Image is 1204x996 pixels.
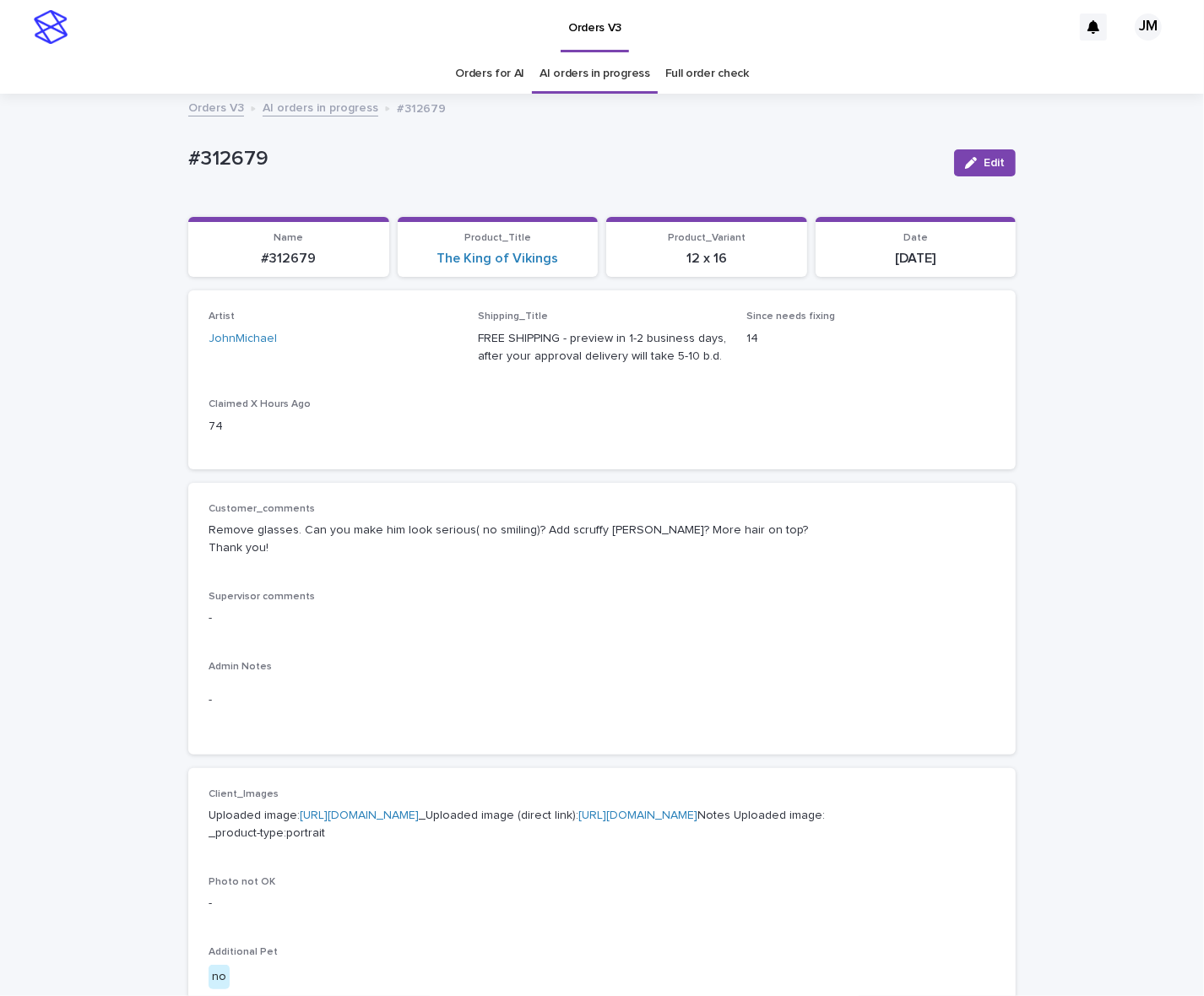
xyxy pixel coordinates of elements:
[300,809,419,821] a: [URL][DOMAIN_NAME]
[209,330,277,348] a: JohnMichael
[188,147,941,171] p: #312679
[478,330,727,365] p: FREE SHIPPING - preview in 1-2 business days, after your approval delivery will take 5-10 b.d.
[209,662,272,672] span: Admin Notes
[209,504,315,514] span: Customer_comments
[274,233,303,243] span: Name
[954,149,1016,176] button: Edit
[209,522,995,557] p: Remove glasses. Can you make him look serious( no smiling)? Add scruffy [PERSON_NAME]? More hair ...
[209,399,311,409] span: Claimed X Hours Ago
[1135,14,1162,41] div: JM
[209,691,995,709] p: -
[478,311,548,322] span: Shipping_Title
[397,98,446,116] p: #312679
[209,947,278,957] span: Additional Pet
[616,251,797,267] p: 12 x 16
[578,809,697,821] a: [URL][DOMAIN_NAME]
[455,54,524,94] a: Orders for AI
[34,10,68,44] img: stacker-logo-s-only.png
[464,233,531,243] span: Product_Title
[903,233,928,243] span: Date
[198,251,379,267] p: #312679
[668,233,746,243] span: Product_Variant
[209,311,235,322] span: Artist
[746,311,835,322] span: Since needs fixing
[209,965,230,989] div: no
[984,157,1005,169] span: Edit
[540,54,650,94] a: AI orders in progress
[188,97,244,116] a: Orders V3
[209,807,995,842] p: Uploaded image: _Uploaded image (direct link): Notes Uploaded image: _product-type:portrait
[437,251,558,267] a: The King of Vikings
[746,330,995,348] p: 14
[209,418,458,436] p: 74
[826,251,1006,267] p: [DATE]
[209,895,995,912] p: -
[209,592,315,602] span: Supervisor comments
[209,789,279,799] span: Client_Images
[209,877,275,887] span: Photo not OK
[665,54,749,94] a: Full order check
[263,97,378,116] a: AI orders in progress
[209,609,995,627] p: -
